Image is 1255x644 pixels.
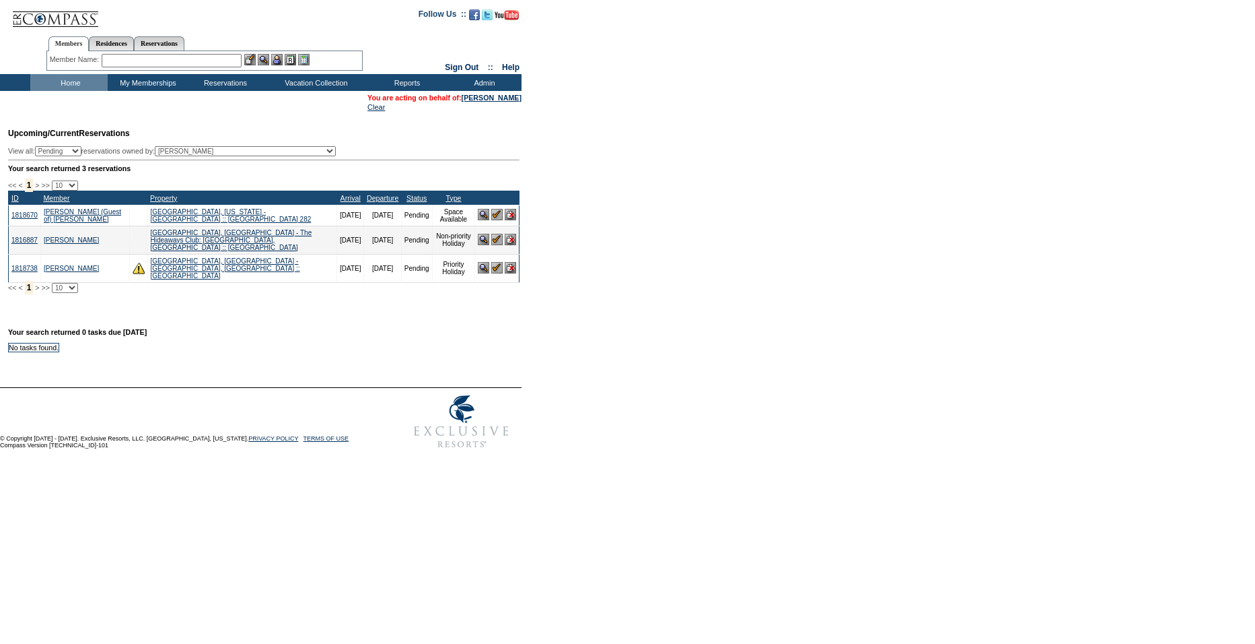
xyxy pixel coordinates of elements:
[340,194,361,202] a: Arrival
[505,209,516,220] img: Cancel Reservation
[43,194,69,202] a: Member
[35,284,39,292] span: >
[364,226,401,254] td: [DATE]
[185,74,262,91] td: Reservations
[8,129,130,138] span: Reservations
[445,194,461,202] a: Type
[151,229,312,251] a: [GEOGRAPHIC_DATA], [GEOGRAPHIC_DATA] - The Hideaways Club: [GEOGRAPHIC_DATA], [GEOGRAPHIC_DATA] :...
[491,262,503,273] img: Confirm Reservation
[432,205,475,226] td: Space Available
[35,181,39,189] span: >
[18,284,22,292] span: <
[151,208,312,223] a: [GEOGRAPHIC_DATA], [US_STATE] - [GEOGRAPHIC_DATA] :: [GEOGRAPHIC_DATA] 282
[336,226,363,254] td: [DATE]
[89,36,134,51] a: Residences
[469,13,480,22] a: Become our fan on Facebook
[244,54,256,65] img: b_edit.gif
[401,388,522,455] img: Exclusive Resorts
[444,74,522,91] td: Admin
[258,54,269,65] img: View
[285,54,296,65] img: Reservations
[495,10,519,20] img: Subscribe to our YouTube Channel
[469,9,480,20] img: Become our fan on Facebook
[495,13,519,22] a: Subscribe to our YouTube Channel
[491,234,503,245] img: Confirm Reservation
[462,94,522,102] a: [PERSON_NAME]
[336,205,363,226] td: [DATE]
[482,9,493,20] img: Follow us on Twitter
[25,281,34,294] span: 1
[108,74,185,91] td: My Memberships
[8,328,523,343] div: Your search returned 0 tasks due [DATE]
[367,74,444,91] td: Reports
[364,254,401,282] td: [DATE]
[30,74,108,91] td: Home
[8,181,16,189] span: <<
[133,262,145,274] img: There are insufficient days and/or tokens to cover this reservation
[25,179,34,192] span: 1
[248,435,298,442] a: PRIVACY POLICY
[367,194,398,202] a: Departure
[48,36,89,51] a: Members
[262,74,367,91] td: Vacation Collection
[488,63,493,72] span: ::
[336,254,363,282] td: [DATE]
[11,265,38,272] a: 1818738
[150,194,177,202] a: Property
[505,234,516,245] img: Cancel Reservation
[432,254,475,282] td: Priority Holiday
[401,205,432,226] td: Pending
[134,36,184,51] a: Reservations
[478,234,489,245] img: View Reservation
[50,54,102,65] div: Member Name:
[44,208,121,223] a: [PERSON_NAME] (Guest of) [PERSON_NAME]
[401,226,432,254] td: Pending
[8,284,16,292] span: <<
[303,435,349,442] a: TERMS OF USE
[11,194,19,202] a: ID
[505,262,516,273] img: Cancel Reservation
[502,63,519,72] a: Help
[478,209,489,220] img: View Reservation
[11,212,38,219] a: 1818670
[364,205,401,226] td: [DATE]
[367,103,385,111] a: Clear
[44,236,99,244] a: [PERSON_NAME]
[419,8,466,24] td: Follow Us ::
[367,94,522,102] span: You are acting on behalf of:
[18,181,22,189] span: <
[11,236,38,244] a: 1816887
[8,146,342,156] div: View all: reservations owned by:
[445,63,478,72] a: Sign Out
[491,209,503,220] img: Confirm Reservation
[271,54,283,65] img: Impersonate
[9,343,59,352] td: No tasks found.
[406,194,427,202] a: Status
[478,262,489,273] img: View Reservation
[8,164,519,172] div: Your search returned 3 reservations
[432,226,475,254] td: Non-priority Holiday
[298,54,310,65] img: b_calculator.gif
[482,13,493,22] a: Follow us on Twitter
[44,265,99,272] a: [PERSON_NAME]
[401,254,432,282] td: Pending
[41,181,49,189] span: >>
[41,284,49,292] span: >>
[8,129,79,138] span: Upcoming/Current
[151,257,300,280] a: [GEOGRAPHIC_DATA], [GEOGRAPHIC_DATA] - [GEOGRAPHIC_DATA], [GEOGRAPHIC_DATA] :: [GEOGRAPHIC_DATA]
